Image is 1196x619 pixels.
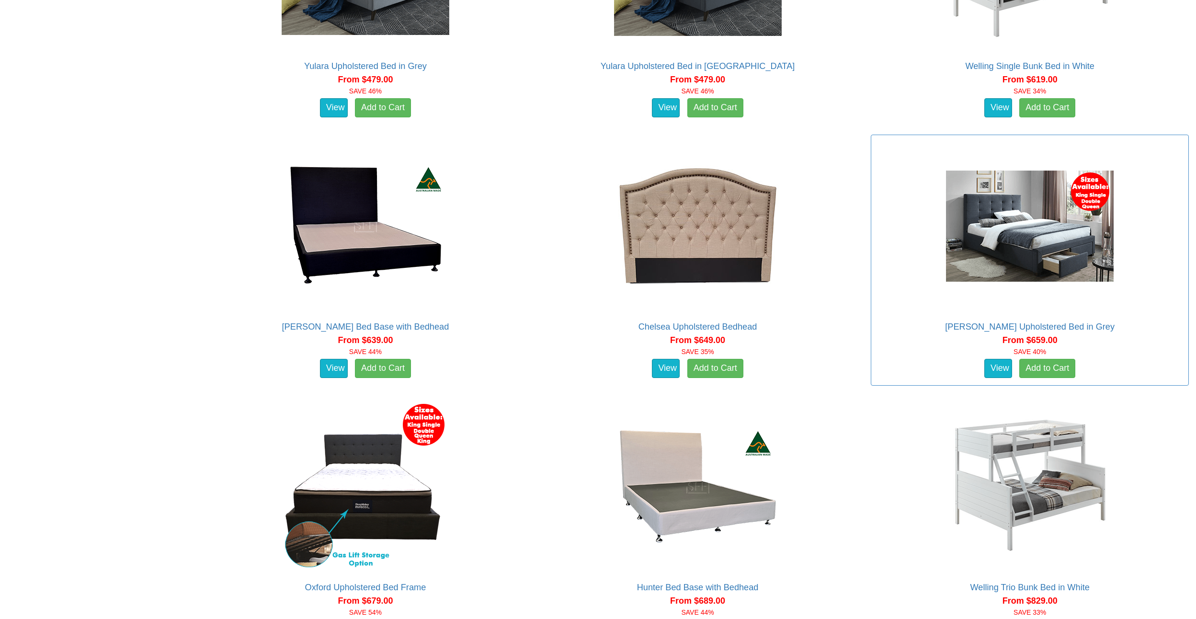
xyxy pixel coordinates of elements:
span: From $689.00 [670,596,725,606]
img: Oxford Upholstered Bed Frame [279,401,452,573]
span: From $679.00 [338,596,393,606]
span: From $479.00 [338,75,393,84]
span: From $829.00 [1002,596,1058,606]
a: Chelsea Upholstered Bedhead [638,322,757,332]
span: From $649.00 [670,335,725,345]
font: SAVE 35% [681,348,714,355]
a: [PERSON_NAME] Upholstered Bed in Grey [945,322,1115,332]
span: From $619.00 [1002,75,1058,84]
a: Add to Cart [687,98,743,117]
font: SAVE 46% [681,87,714,95]
a: View [652,359,680,378]
a: Welling Single Bunk Bed in White [965,61,1094,71]
font: SAVE 46% [349,87,382,95]
a: View [984,359,1012,378]
a: Yulara Upholstered Bed in Grey [304,61,427,71]
span: From $639.00 [338,335,393,345]
font: SAVE 40% [1014,348,1046,355]
a: Oxford Upholstered Bed Frame [305,583,426,592]
font: SAVE 44% [349,348,382,355]
a: Add to Cart [355,359,411,378]
a: Add to Cart [355,98,411,117]
a: Hunter Bed Base with Bedhead [637,583,759,592]
img: Welling Trio Bunk Bed in White [944,401,1116,573]
a: Add to Cart [687,359,743,378]
font: SAVE 44% [681,608,714,616]
a: View [320,359,348,378]
a: Welling Trio Bunk Bed in White [970,583,1090,592]
img: Luna Bed Base with Bedhead [279,140,452,312]
img: Hunter Bed Base with Bedhead [612,401,784,573]
img: Rhodes Upholstered Bed in Grey [944,140,1116,312]
span: From $659.00 [1002,335,1058,345]
a: [PERSON_NAME] Bed Base with Bedhead [282,322,449,332]
a: Add to Cart [1019,359,1075,378]
span: From $479.00 [670,75,725,84]
a: View [320,98,348,117]
a: View [652,98,680,117]
font: SAVE 34% [1014,87,1046,95]
img: Chelsea Upholstered Bedhead [612,140,784,312]
a: Add to Cart [1019,98,1075,117]
font: SAVE 33% [1014,608,1046,616]
font: SAVE 54% [349,608,382,616]
a: View [984,98,1012,117]
a: Yulara Upholstered Bed in [GEOGRAPHIC_DATA] [601,61,795,71]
